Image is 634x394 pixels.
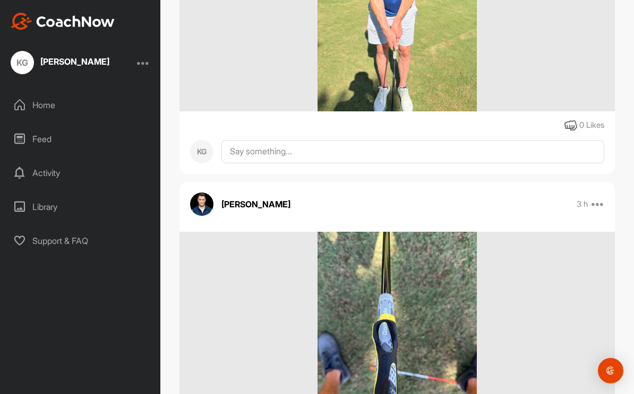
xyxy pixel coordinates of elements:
img: avatar [190,192,213,216]
div: Support & FAQ [6,227,156,254]
div: KG [190,140,213,163]
div: Feed [6,126,156,152]
div: Home [6,92,156,118]
div: KG [11,51,34,74]
div: 0 Likes [579,119,604,132]
div: Activity [6,160,156,186]
div: [PERSON_NAME] [40,57,109,66]
p: 3 h [577,199,588,209]
p: [PERSON_NAME] [221,198,290,211]
div: Open Intercom Messenger [598,358,623,383]
img: CoachNow [11,13,115,30]
div: Library [6,194,156,220]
